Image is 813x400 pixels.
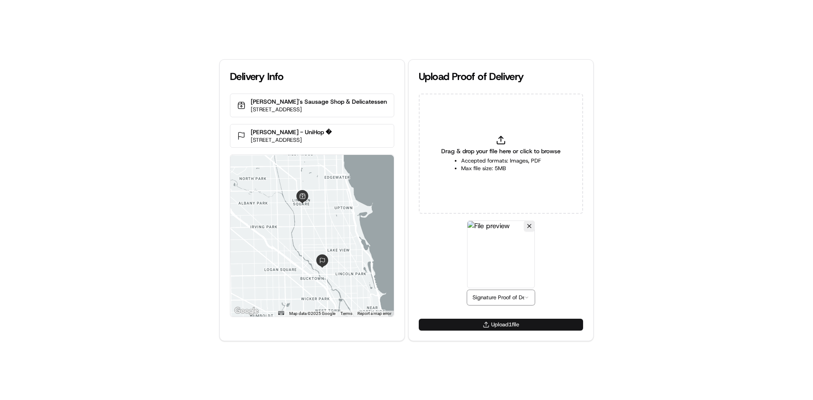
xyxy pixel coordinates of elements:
[251,128,332,136] p: [PERSON_NAME] - UniHop �
[419,319,583,331] button: Upload1file
[232,306,260,317] a: Open this area in Google Maps (opens a new window)
[251,106,387,113] p: [STREET_ADDRESS]
[419,70,583,83] div: Upload Proof of Delivery
[461,157,541,165] li: Accepted formats: Images, PDF
[461,165,541,172] li: Max file size: 5MB
[251,97,387,106] p: [PERSON_NAME]'s Sausage Shop & Delicatessen
[251,136,332,144] p: [STREET_ADDRESS]
[289,311,335,316] span: Map data ©2025 Google
[232,306,260,317] img: Google
[467,221,535,288] img: File preview
[357,311,391,316] a: Report a map error
[278,311,284,315] button: Keyboard shortcuts
[340,311,352,316] a: Terms (opens in new tab)
[230,70,394,83] div: Delivery Info
[441,147,561,155] span: Drag & drop your file here or click to browse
